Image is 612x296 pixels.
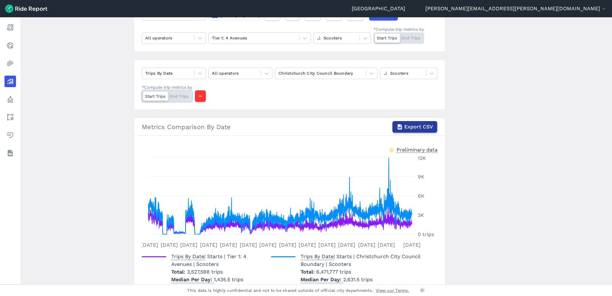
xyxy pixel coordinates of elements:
a: Report [4,22,16,33]
tspan: [DATE] [220,242,237,248]
a: [GEOGRAPHIC_DATA] [352,5,405,12]
span: Total [301,269,316,275]
a: Health [4,129,16,141]
div: Preliminary data [397,146,438,153]
a: Policy [4,94,16,105]
tspan: 3K [418,212,424,218]
a: Datasets [4,147,16,159]
tspan: 9K [418,174,424,180]
a: Analyze [4,76,16,87]
tspan: [DATE] [240,242,257,248]
tspan: [DATE] [161,242,178,248]
span: Median Per Day [301,275,343,283]
tspan: [DATE] [141,242,158,248]
div: *Compute trip metrics by [142,84,192,90]
span: 3,527,588 trips [187,269,223,275]
tspan: 12K [418,155,426,161]
tspan: 0 trips [418,231,434,237]
tspan: [DATE] [180,242,197,248]
span: 6,471,777 trips [316,269,351,275]
tspan: 6K [418,193,424,199]
a: Areas [4,111,16,123]
tspan: [DATE] [378,242,395,248]
span: Trips By Date [171,251,204,260]
a: Realtime [4,40,16,51]
span: Trips By Date [301,251,334,260]
tspan: [DATE] [318,242,336,248]
button: Export CSV [392,121,437,133]
tspan: [DATE] [338,242,355,248]
tspan: [DATE] [200,242,217,248]
a: Heatmaps [4,58,16,69]
img: Ride Report [5,4,47,13]
div: Metrics Comparison By Date [142,121,438,133]
tspan: [DATE] [403,242,421,248]
p: 2,631.5 trips [301,276,432,284]
span: Export CSV [404,123,433,131]
button: [PERSON_NAME][EMAIL_ADDRESS][PERSON_NAME][DOMAIN_NAME] [425,5,607,12]
p: 1,435.5 trips [171,276,266,284]
tspan: [DATE] [299,242,316,248]
span: | Starts | Tier 1: 4 Avenues | Scooters [171,253,246,267]
a: View our Terms. [376,287,409,293]
div: *Compute trip metrics by [374,26,424,32]
span: Total [171,269,187,275]
tspan: [DATE] [279,242,296,248]
span: Median Per Day [171,275,214,283]
tspan: [DATE] [358,242,375,248]
tspan: [DATE] [259,242,277,248]
span: | Starts | Christchurch City Council Boundary | Scooters [301,253,420,267]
